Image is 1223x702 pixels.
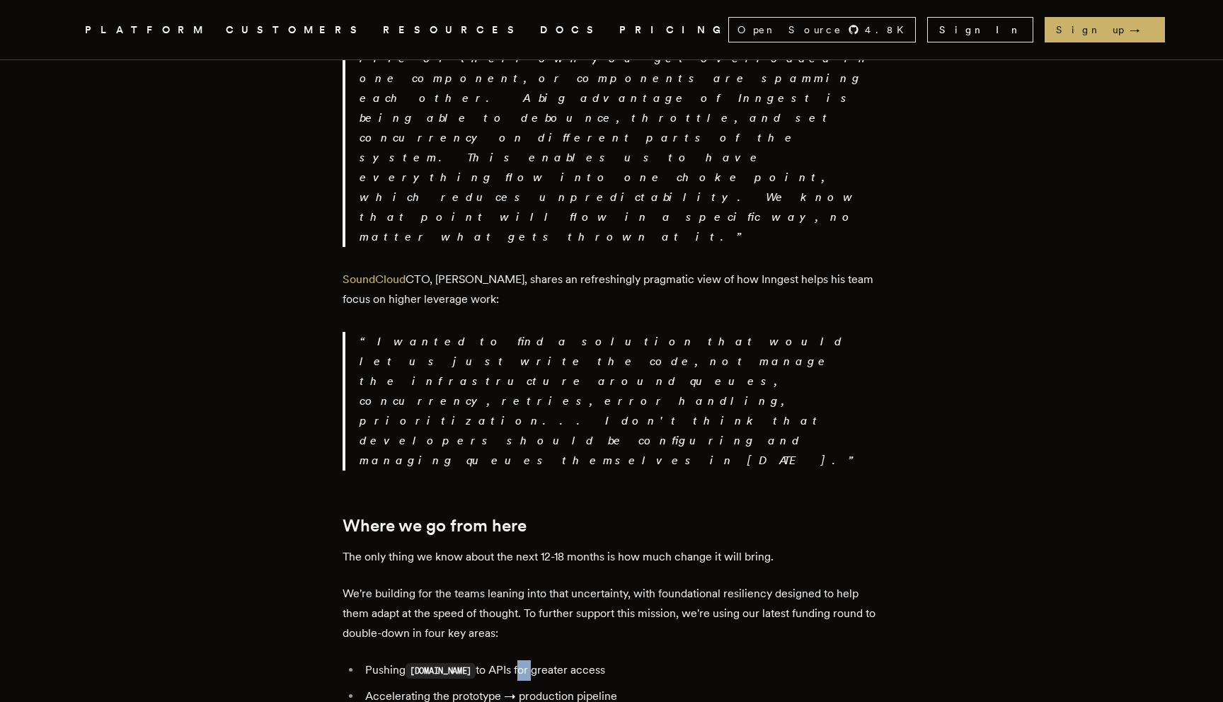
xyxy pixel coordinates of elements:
li: Pushing to APIs for greater access [361,660,880,681]
span: 4.8 K [865,23,912,37]
p: We're building for the teams leaning into that uncertainty, with foundational resiliency designed... [343,584,880,643]
a: SoundCloud [343,272,406,286]
a: PRICING [619,21,728,39]
span: Open Source [737,23,842,37]
a: DOCS [540,21,602,39]
p: I wanted to find a solution that would let us just write the code, not manage the infrastructure ... [360,332,880,471]
button: PLATFORM [85,21,209,39]
p: The only thing we know about the next 12-18 months is how much change it will bring. [343,547,880,567]
button: RESOURCES [383,21,523,39]
a: CUSTOMERS [226,21,366,39]
code: [DOMAIN_NAME] [406,663,476,679]
span: → [1130,23,1154,37]
a: Sign up [1045,17,1165,42]
p: CTO, [PERSON_NAME], shares an refreshingly pragmatic view of how Inngest helps his team focus on ... [343,270,880,309]
a: Sign In [927,17,1033,42]
strong: Where we go from here [343,515,527,536]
